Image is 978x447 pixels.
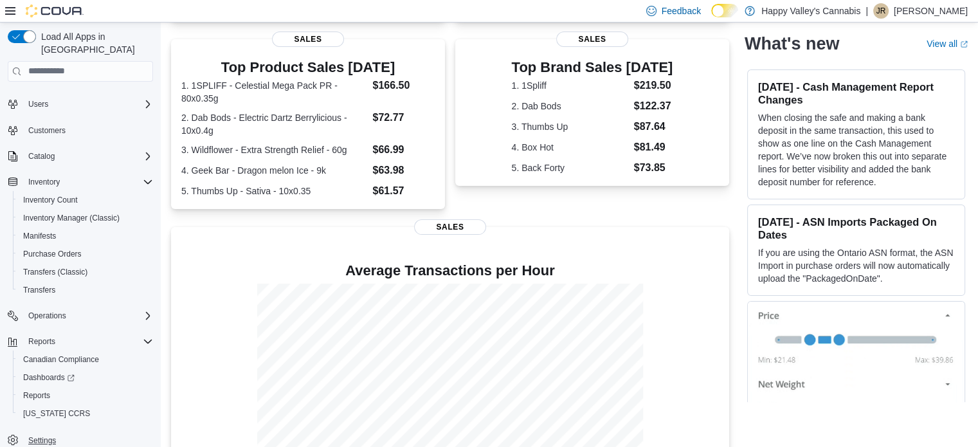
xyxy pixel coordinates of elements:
span: Dashboards [23,372,75,383]
p: If you are using the Ontario ASN format, the ASN Import in purchase orders will now automatically... [758,246,954,285]
button: Catalog [23,149,60,164]
span: Load All Apps in [GEOGRAPHIC_DATA] [36,30,153,56]
a: Customers [23,123,71,138]
button: Reports [3,333,158,351]
span: Sales [414,219,486,235]
span: Reports [28,336,55,347]
span: Operations [23,308,153,324]
span: Feedback [662,5,701,17]
span: Transfers (Classic) [23,267,87,277]
img: Cova [26,5,84,17]
span: Transfers [23,285,55,295]
a: Canadian Compliance [18,352,104,367]
button: Reports [13,387,158,405]
p: | [865,3,868,19]
span: Dashboards [18,370,153,385]
span: Operations [28,311,66,321]
p: Happy Valley's Cannabis [761,3,860,19]
a: Inventory Manager (Classic) [18,210,125,226]
p: [PERSON_NAME] [894,3,968,19]
span: Manifests [23,231,56,241]
dd: $219.50 [634,78,673,93]
dd: $87.64 [634,119,673,134]
button: Customers [3,121,158,140]
dt: 1. 1SPLIFF - Celestial Mega Pack PR - 80x0.35g [181,79,367,105]
span: Inventory Manager (Classic) [23,213,120,223]
h3: Top Product Sales [DATE] [181,60,435,75]
dd: $73.85 [634,160,673,176]
span: Manifests [18,228,153,244]
button: Manifests [13,227,158,245]
button: Transfers [13,281,158,299]
dt: 3. Wildflower - Extra Strength Relief - 60g [181,143,367,156]
button: Operations [3,307,158,325]
span: Inventory Count [23,195,78,205]
input: Dark Mode [711,4,738,17]
span: Inventory Manager (Classic) [18,210,153,226]
span: Customers [23,122,153,138]
dt: 1. 1Spliff [512,79,629,92]
button: Catalog [3,147,158,165]
span: Purchase Orders [18,246,153,262]
dd: $61.57 [372,183,434,199]
dd: $66.99 [372,142,434,158]
span: Settings [28,435,56,446]
button: Inventory Manager (Classic) [13,209,158,227]
span: Transfers [18,282,153,298]
span: Canadian Compliance [18,352,153,367]
a: Dashboards [18,370,80,385]
button: Inventory [3,173,158,191]
dt: 3. Thumbs Up [512,120,629,133]
button: Inventory Count [13,191,158,209]
a: Transfers [18,282,60,298]
dd: $122.37 [634,98,673,114]
dt: 4. Geek Bar - Dragon melon Ice - 9k [181,164,367,177]
span: Inventory [23,174,153,190]
h3: [DATE] - Cash Management Report Changes [758,80,954,106]
span: Dark Mode [711,17,712,18]
div: Jamie Rogerville [873,3,889,19]
a: Dashboards [13,369,158,387]
h3: [DATE] - ASN Imports Packaged On Dates [758,215,954,241]
dd: $63.98 [372,163,434,178]
a: View allExternal link [927,39,968,49]
svg: External link [960,41,968,48]
h4: Average Transactions per Hour [181,263,719,278]
dt: 2. Dab Bods - Electric Dartz Berrylicious - 10x0.4g [181,111,367,137]
span: Customers [28,125,66,136]
dd: $166.50 [372,78,434,93]
button: Users [23,96,53,112]
h2: What's new [745,33,839,54]
button: Purchase Orders [13,245,158,263]
span: Catalog [23,149,153,164]
span: Users [23,96,153,112]
span: Sales [556,32,628,47]
a: Purchase Orders [18,246,87,262]
a: Transfers (Classic) [18,264,93,280]
span: Users [28,99,48,109]
span: Inventory [28,177,60,187]
dd: $81.49 [634,140,673,155]
span: Purchase Orders [23,249,82,259]
a: Manifests [18,228,61,244]
button: Operations [23,308,71,324]
h3: Top Brand Sales [DATE] [512,60,673,75]
span: Washington CCRS [18,406,153,421]
button: Inventory [23,174,65,190]
dt: 4. Box Hot [512,141,629,154]
dt: 2. Dab Bods [512,100,629,113]
button: Canadian Compliance [13,351,158,369]
span: Reports [23,390,50,401]
button: Users [3,95,158,113]
a: [US_STATE] CCRS [18,406,95,421]
span: Transfers (Classic) [18,264,153,280]
span: Inventory Count [18,192,153,208]
span: [US_STATE] CCRS [23,408,90,419]
a: Reports [18,388,55,403]
button: Transfers (Classic) [13,263,158,281]
span: Sales [272,32,344,47]
button: [US_STATE] CCRS [13,405,158,423]
span: Canadian Compliance [23,354,99,365]
a: Inventory Count [18,192,83,208]
span: JR [876,3,886,19]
